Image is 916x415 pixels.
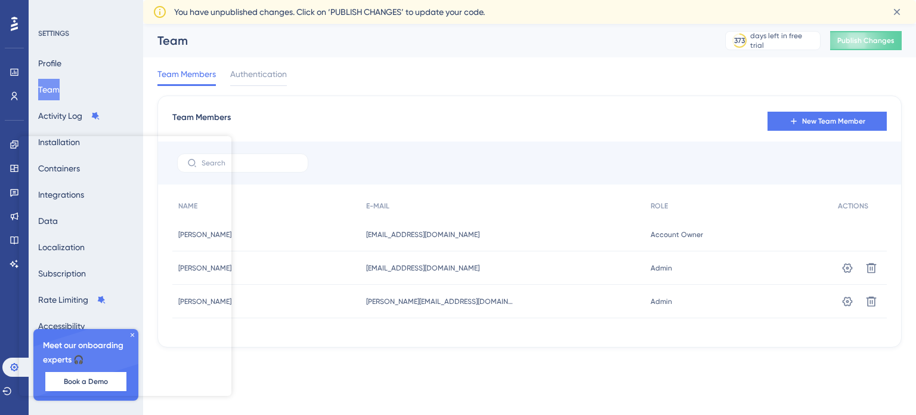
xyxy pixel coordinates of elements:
span: [PERSON_NAME][EMAIL_ADDRESS][DOMAIN_NAME] [366,297,515,306]
div: Team [157,32,695,49]
span: E-MAIL [366,201,389,211]
div: 373 [734,36,745,45]
button: Publish Changes [830,31,902,50]
span: Team Members [157,67,216,81]
input: Search [202,159,298,167]
div: SETTINGS [38,29,135,38]
button: Activity Log [38,105,100,127]
span: New Team Member [802,116,865,126]
span: Publish Changes [837,36,895,45]
span: ACTIONS [838,201,868,211]
span: Admin [651,297,672,306]
div: days left in free trial [750,31,816,50]
span: ROLE [651,201,668,211]
span: Authentication [230,67,287,81]
span: [EMAIL_ADDRESS][DOMAIN_NAME] [366,263,479,273]
span: You have unpublished changes. Click on ‘PUBLISH CHANGES’ to update your code. [174,5,485,19]
span: Admin [651,263,672,273]
button: New Team Member [768,112,887,131]
span: Account Owner [651,230,703,239]
button: Team [38,79,60,100]
iframe: UserGuiding AI Assistant Launcher [866,368,902,404]
button: Installation [38,131,80,153]
span: [EMAIL_ADDRESS][DOMAIN_NAME] [366,230,479,239]
button: Profile [38,53,61,74]
span: Team Members [172,110,231,132]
